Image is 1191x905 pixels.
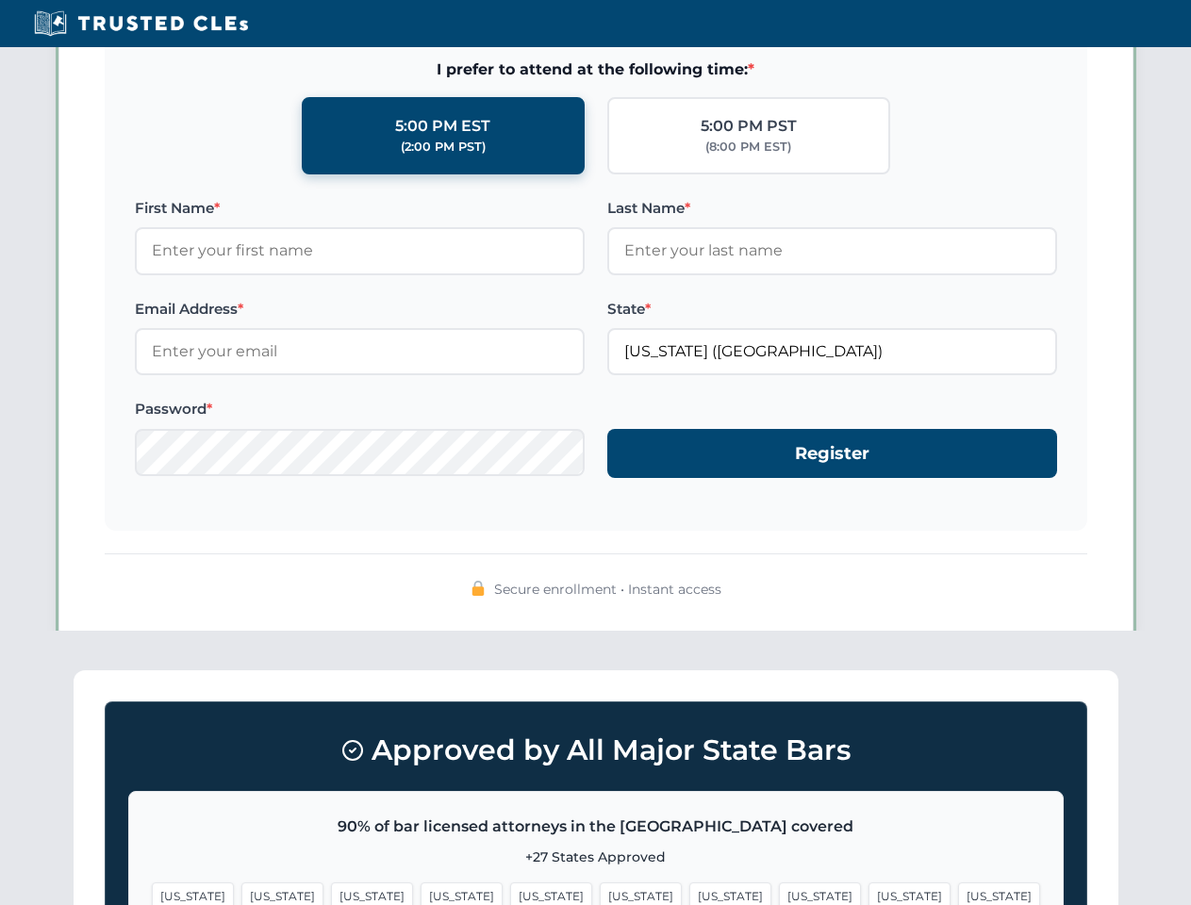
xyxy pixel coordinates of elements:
[607,328,1057,375] input: Georgia (GA)
[135,398,585,420] label: Password
[28,9,254,38] img: Trusted CLEs
[494,579,721,600] span: Secure enrollment • Instant access
[135,298,585,321] label: Email Address
[401,138,486,156] div: (2:00 PM PST)
[705,138,791,156] div: (8:00 PM EST)
[395,114,490,139] div: 5:00 PM EST
[607,429,1057,479] button: Register
[607,197,1057,220] label: Last Name
[471,581,486,596] img: 🔒
[152,814,1040,839] p: 90% of bar licensed attorneys in the [GEOGRAPHIC_DATA] covered
[701,114,797,139] div: 5:00 PM PST
[152,847,1040,867] p: +27 States Approved
[128,725,1064,776] h3: Approved by All Major State Bars
[135,58,1057,82] span: I prefer to attend at the following time:
[607,227,1057,274] input: Enter your last name
[135,227,585,274] input: Enter your first name
[135,197,585,220] label: First Name
[607,298,1057,321] label: State
[135,328,585,375] input: Enter your email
